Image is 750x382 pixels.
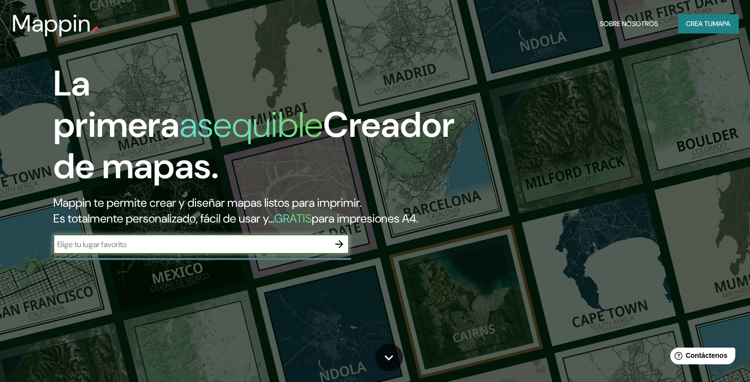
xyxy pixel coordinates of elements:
font: asequible [179,102,323,148]
font: GRATIS [274,211,312,226]
font: Es totalmente personalizado, fácil de usar y... [53,211,274,226]
font: para impresiones A4. [312,211,418,226]
button: Sobre nosotros [596,14,662,33]
iframe: Lanzador de widgets de ayuda [662,344,739,371]
font: Mappin te permite crear y diseñar mapas listos para imprimir. [53,195,361,210]
font: mapa [713,19,730,28]
font: Crea tu [686,19,713,28]
font: Creador de mapas. [53,102,455,189]
font: Mappin [12,8,91,39]
input: Elige tu lugar favorito [53,239,329,250]
font: Sobre nosotros [600,19,658,28]
font: La primera [53,61,179,148]
button: Crea tumapa [678,14,738,33]
img: pin de mapeo [91,26,99,33]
